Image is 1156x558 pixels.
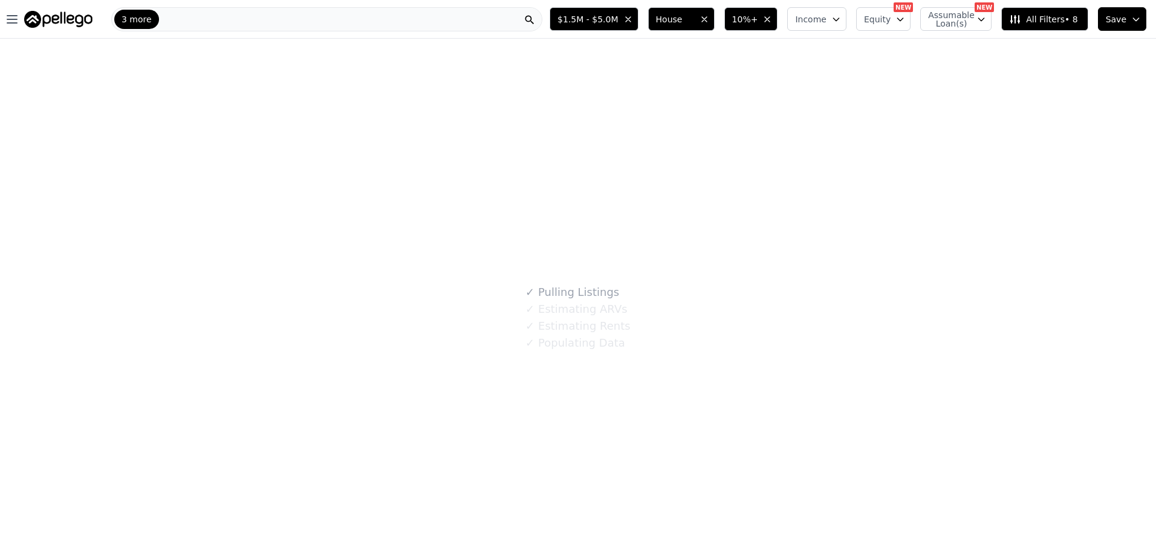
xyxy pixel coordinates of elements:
span: 10%+ [732,13,758,25]
div: NEW [975,2,994,12]
button: All Filters• 8 [1001,7,1088,31]
div: Estimating ARVs [525,301,627,318]
button: House [648,7,715,31]
span: ✓ [525,337,534,349]
span: Income [795,13,826,25]
span: Equity [864,13,891,25]
span: 3 more [122,13,152,25]
div: Populating Data [525,335,625,351]
div: Estimating Rents [525,318,630,335]
span: ✓ [525,320,534,332]
button: Equity [856,7,911,31]
div: Pulling Listings [525,284,619,301]
img: Pellego [24,11,93,28]
span: $1.5M - $5.0M [557,13,618,25]
button: $1.5M - $5.0M [550,7,638,31]
button: 10%+ [724,7,778,31]
span: House [656,13,695,25]
span: ✓ [525,286,534,298]
span: All Filters • 8 [1009,13,1077,25]
button: Assumable Loan(s) [920,7,992,31]
button: Income [787,7,846,31]
button: Save [1098,7,1146,31]
span: ✓ [525,303,534,315]
div: NEW [894,2,913,12]
span: Save [1106,13,1126,25]
span: Assumable Loan(s) [928,11,967,28]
